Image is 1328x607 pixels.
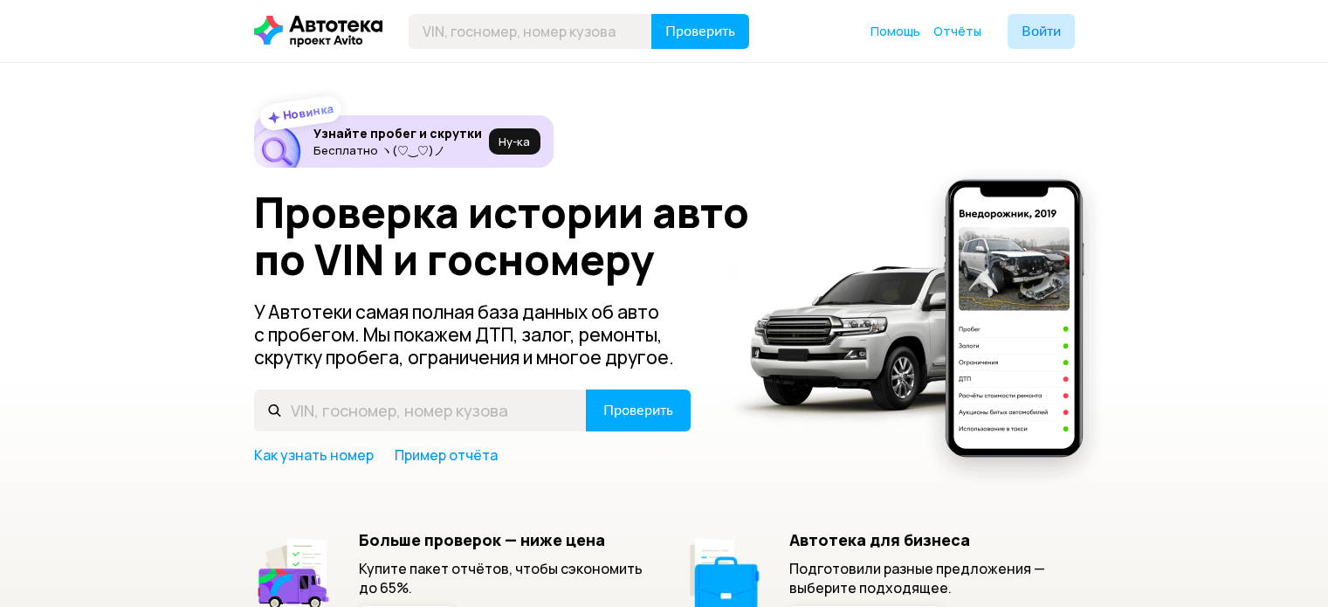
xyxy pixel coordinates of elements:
[395,445,498,465] a: Пример отчёта
[499,135,530,148] span: Ну‑ка
[254,445,374,465] a: Как узнать номер
[254,189,775,283] h1: Проверка истории авто по VIN и госномеру
[603,404,673,417] span: Проверить
[586,390,691,431] button: Проверить
[313,143,482,157] p: Бесплатно ヽ(♡‿♡)ノ
[1008,14,1075,49] button: Войти
[665,24,735,38] span: Проверить
[933,23,981,40] a: Отчёты
[359,559,644,597] p: Купите пакет отчётов, чтобы сэкономить до 65%.
[409,14,652,49] input: VIN, госномер, номер кузова
[1022,24,1061,38] span: Войти
[789,559,1075,597] p: Подготовили разные предложения — выберите подходящее.
[870,23,920,39] span: Помощь
[281,100,334,123] strong: Новинка
[933,23,981,39] span: Отчёты
[313,126,482,141] h6: Узнайте пробег и скрутки
[254,390,587,431] input: VIN, госномер, номер кузова
[651,14,749,49] button: Проверить
[254,300,692,369] p: У Автотеки самая полная база данных об авто с пробегом. Мы покажем ДТП, залог, ремонты, скрутку п...
[789,530,1075,549] h5: Автотека для бизнеса
[870,23,920,40] a: Помощь
[359,530,644,549] h5: Больше проверок — ниже цена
